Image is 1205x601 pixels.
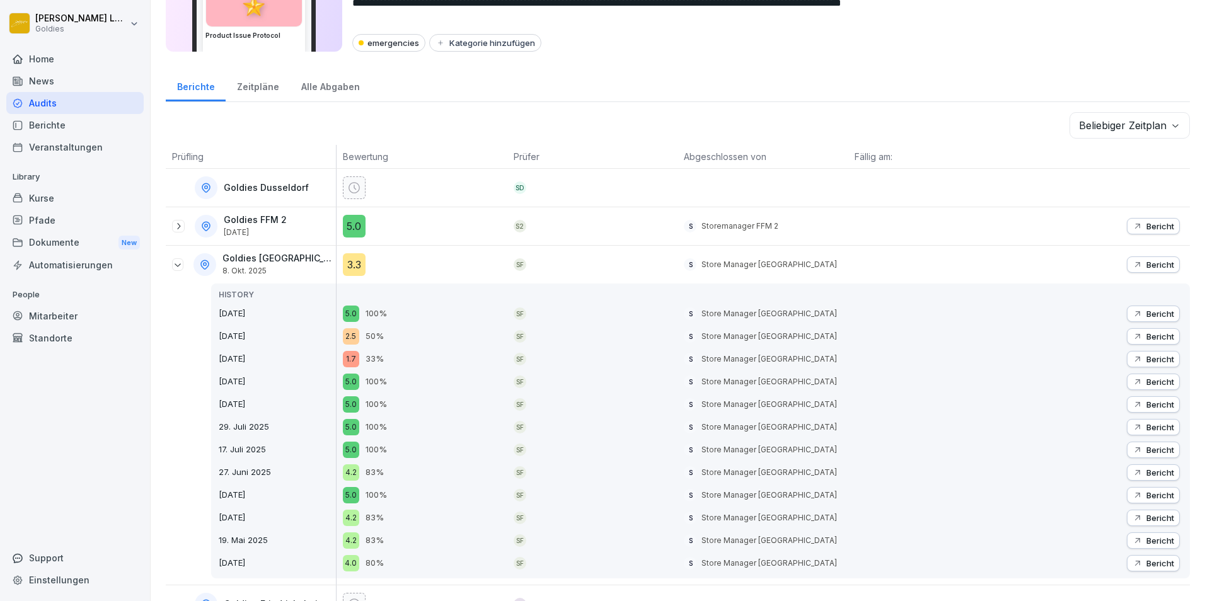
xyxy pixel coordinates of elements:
[6,167,144,187] p: Library
[366,512,384,524] p: 83%
[343,306,359,322] div: 5.0
[219,534,336,547] p: 19. Mai 2025
[6,48,144,70] a: Home
[343,442,359,458] div: 5.0
[35,13,127,24] p: [PERSON_NAME] Loska
[684,444,696,456] div: S
[343,253,366,276] div: 3.3
[435,38,535,48] div: Kategorie hinzufügen
[290,69,371,101] a: Alle Abgaben
[366,353,384,365] p: 33%
[343,555,359,571] div: 4.0
[6,231,144,255] div: Dokumente
[701,558,837,569] p: Store Manager [GEOGRAPHIC_DATA]
[6,327,144,349] div: Standorte
[1127,442,1180,458] button: Bericht
[701,308,837,319] p: Store Manager [GEOGRAPHIC_DATA]
[6,187,144,209] a: Kurse
[701,421,837,433] p: Store Manager [GEOGRAPHIC_DATA]
[366,489,387,501] p: 100%
[514,466,526,479] div: SF
[343,510,359,526] div: 4.2
[684,421,696,433] div: S
[366,534,384,547] p: 83%
[219,398,336,411] p: [DATE]
[1127,351,1180,367] button: Bericht
[1146,558,1174,568] p: Bericht
[684,489,696,501] div: S
[6,254,144,276] a: Automatisierungen
[118,236,140,250] div: New
[514,307,526,320] div: SF
[343,150,501,163] p: Bewertung
[684,466,696,479] div: S
[1127,419,1180,435] button: Bericht
[1127,396,1180,413] button: Bericht
[366,466,384,479] p: 83%
[514,181,526,194] div: SD
[6,547,144,569] div: Support
[222,266,333,275] p: 8. Okt. 2025
[701,467,837,478] p: Store Manager [GEOGRAPHIC_DATA]
[1146,535,1174,546] p: Bericht
[166,69,226,101] a: Berichte
[224,228,287,237] p: [DATE]
[514,512,526,524] div: SF
[6,569,144,591] div: Einstellungen
[219,444,336,456] p: 17. Juli 2025
[514,398,526,411] div: SF
[219,421,336,433] p: 29. Juli 2025
[514,444,526,456] div: SF
[219,289,336,300] p: HISTORY
[226,69,290,101] div: Zeitpläne
[35,25,127,33] p: Goldies
[224,183,309,193] p: Goldies Dusseldorf
[366,557,384,570] p: 80%
[219,330,336,343] p: [DATE]
[366,307,387,320] p: 100%
[219,466,336,479] p: 27. Juni 2025
[219,353,336,365] p: [DATE]
[514,421,526,433] div: SF
[6,305,144,327] div: Mitarbeiter
[1146,260,1174,270] p: Bericht
[1127,532,1180,549] button: Bericht
[1146,221,1174,231] p: Bericht
[343,396,359,413] div: 5.0
[6,70,144,92] a: News
[1146,490,1174,500] p: Bericht
[514,353,526,365] div: SF
[684,375,696,388] div: S
[514,557,526,570] div: SF
[514,258,526,271] div: SF
[219,557,336,570] p: [DATE]
[1146,309,1174,319] p: Bericht
[1127,555,1180,571] button: Bericht
[172,150,330,163] p: Prüfling
[366,398,387,411] p: 100%
[701,353,837,365] p: Store Manager [GEOGRAPHIC_DATA]
[343,328,359,345] div: 2.5
[6,285,144,305] p: People
[1146,354,1174,364] p: Bericht
[684,557,696,570] div: S
[366,330,384,343] p: 50%
[684,307,696,320] div: S
[343,464,359,481] div: 4.2
[6,231,144,255] a: DokumenteNew
[1146,377,1174,387] p: Bericht
[366,444,387,456] p: 100%
[6,92,144,114] div: Audits
[684,534,696,547] div: S
[224,215,287,226] p: Goldies FFM 2
[507,145,678,169] th: Prüfer
[343,487,359,503] div: 5.0
[343,215,366,238] div: 5.0
[684,512,696,524] div: S
[1127,218,1180,234] button: Bericht
[1146,467,1174,478] p: Bericht
[6,136,144,158] div: Veranstaltungen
